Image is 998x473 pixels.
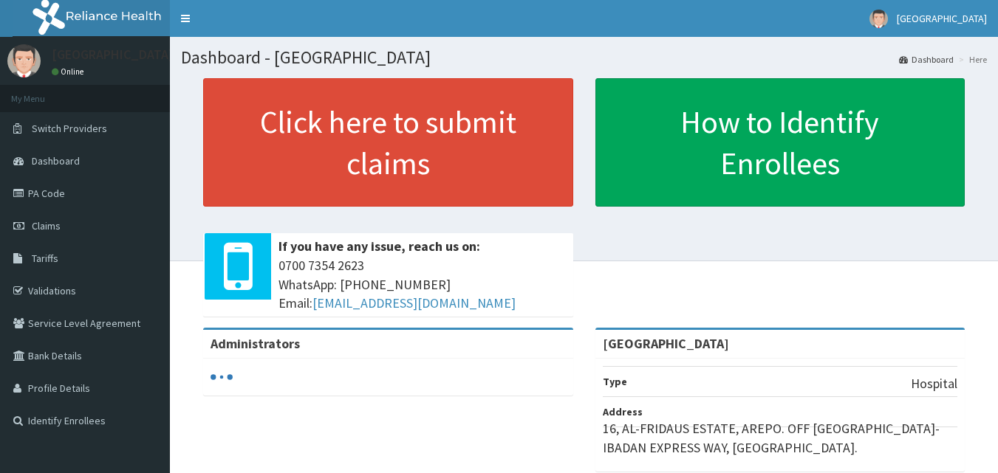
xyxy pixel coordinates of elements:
[32,154,80,168] span: Dashboard
[211,366,233,388] svg: audio-loading
[7,44,41,77] img: User Image
[603,335,729,352] strong: [GEOGRAPHIC_DATA]
[911,374,957,393] p: Hospital
[278,256,566,313] span: 0700 7354 2623 WhatsApp: [PHONE_NUMBER] Email:
[897,12,987,25] span: [GEOGRAPHIC_DATA]
[955,53,987,66] li: Here
[52,66,87,77] a: Online
[203,78,573,207] a: Click here to submit claims
[32,122,107,135] span: Switch Providers
[32,219,61,232] span: Claims
[211,335,300,352] b: Administrators
[278,238,480,255] b: If you have any issue, reach us on:
[595,78,965,207] a: How to Identify Enrollees
[181,48,987,67] h1: Dashboard - [GEOGRAPHIC_DATA]
[603,375,627,388] b: Type
[603,419,958,457] p: 16, AL-FRIDAUS ESTATE, AREPO. OFF [GEOGRAPHIC_DATA]-IBADAN EXPRESS WAY, [GEOGRAPHIC_DATA].
[52,48,174,61] p: [GEOGRAPHIC_DATA]
[603,405,643,418] b: Address
[869,10,888,28] img: User Image
[312,294,516,311] a: [EMAIL_ADDRESS][DOMAIN_NAME]
[32,252,58,265] span: Tariffs
[899,53,954,66] a: Dashboard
